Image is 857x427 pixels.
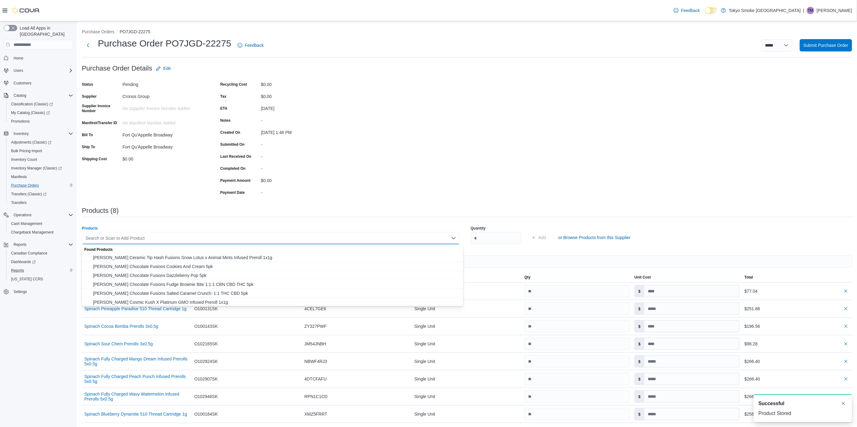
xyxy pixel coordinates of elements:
h3: Products (8) [82,207,119,214]
label: $ [635,320,644,332]
button: Purchase Orders [6,181,76,190]
div: Taylor Murphy [807,7,814,14]
span: Transfers [9,199,73,206]
span: Inventory Count [9,156,73,163]
a: Reports [9,267,26,274]
span: Chargeback Management [11,230,54,235]
label: $ [635,356,644,367]
div: Pending [122,79,205,87]
div: Notification [759,400,847,407]
h3: Purchase Order Details [82,65,152,72]
label: Bill To [82,132,93,137]
span: Cash Management [11,221,42,226]
span: Reports [9,267,73,274]
span: Inventory Manager (Classic) [11,166,62,171]
span: Purchase Orders [11,183,39,188]
span: Home [14,56,23,61]
label: ETA [220,106,227,111]
label: Ship To [82,144,95,149]
span: Settings [14,289,27,294]
span: O100143SK [194,323,218,330]
a: Inventory Manager (Classic) [9,165,64,172]
div: Product Stored [759,410,847,417]
div: Found Products [82,244,463,253]
span: Transfers [11,200,26,205]
button: Dismiss toast [840,400,847,407]
a: Manifests [9,173,29,181]
span: ZY327PWF [304,323,326,330]
span: Operations [11,211,73,219]
button: Purchase Orders [82,29,114,34]
span: O100131SK [194,305,218,312]
div: Single Unit [412,373,522,385]
label: Recycling Cost [220,82,247,87]
button: Inventory [11,130,31,137]
div: [DATE] 1:46 PM [261,128,343,135]
label: Status [82,82,93,87]
a: Home [11,55,26,62]
div: Single Unit [412,338,522,350]
p: | [803,7,804,14]
div: Single Unit [412,285,522,297]
span: [PERSON_NAME] Chocolate Fusions Dazzleberry Pop 5pk [93,272,459,279]
h1: Purchase Order PO7JGD-22275 [98,37,231,50]
span: Qty [524,275,531,280]
label: Shipping Cost [82,157,107,161]
button: Close list of options [451,236,456,241]
span: Cash Management [9,220,73,227]
div: $0.00 [261,176,343,183]
button: Lord Jones Chocolate Fusions Fudge Brownie Bite 1:1:1 CBN CBD THC 5pk [82,280,463,289]
a: [US_STATE] CCRS [9,275,46,283]
button: Reports [6,266,76,275]
button: Spinach Fully Charged Mango Dream Infused Prerolls 5x0.5g [84,356,190,366]
button: Users [11,67,26,74]
div: $0.00 [261,79,343,87]
span: XMZ5FRRT [304,410,327,418]
a: My Catalog (Classic) [6,108,76,117]
span: My Catalog (Classic) [11,110,50,115]
span: Catalog [14,93,26,98]
span: Reports [11,268,24,273]
label: $ [635,303,644,315]
div: Cronos Group [122,91,205,99]
button: [US_STATE] CCRS [6,275,76,283]
label: Quantity [471,226,486,231]
button: Chargeback Management [6,228,76,237]
label: $ [635,285,644,297]
span: Dashboards [11,259,36,264]
a: Transfers (Classic) [6,190,76,198]
button: Unit [412,272,522,282]
span: Dashboards [9,258,73,266]
label: Tax [220,94,226,99]
span: My Catalog (Classic) [9,109,73,116]
a: Bulk Pricing Import [9,147,45,155]
span: Reports [11,241,73,248]
button: Lord Jones Ceramic Tip Hash Fusions Snow Lotus x Animal Mints Infused Preroll 1x1g [82,253,463,262]
button: Spinach Fully Charged Peach Punch Infused Prerolls 5x0.5g [84,374,190,384]
span: TM [808,7,813,14]
a: Feedback [235,39,266,51]
span: Inventory [11,130,73,137]
span: Catalog [11,92,73,99]
span: Users [14,68,23,73]
span: RPN1C1CD [304,393,327,400]
button: Operations [1,211,76,219]
a: Feedback [671,4,702,17]
span: Canadian Compliance [11,251,47,256]
label: Products [82,226,98,231]
button: Promotions [6,117,76,126]
span: Transfers (Classic) [9,190,73,198]
span: [PERSON_NAME] Chocolate Fusions Cookies And Cream 5pk [93,263,459,270]
button: Catalog [11,92,29,99]
a: Classification (Classic) [9,100,55,108]
a: Adjustments (Classic) [6,138,76,147]
button: Inventory Count [6,155,76,164]
button: Spinach Pineapple Paradise 510 Thread Cartridge 1g [84,306,186,311]
button: Total [742,272,852,282]
a: Inventory Count [9,156,40,163]
a: Dashboards [9,258,38,266]
a: Adjustments (Classic) [9,139,54,146]
button: Reports [11,241,29,248]
span: Reports [14,242,26,247]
